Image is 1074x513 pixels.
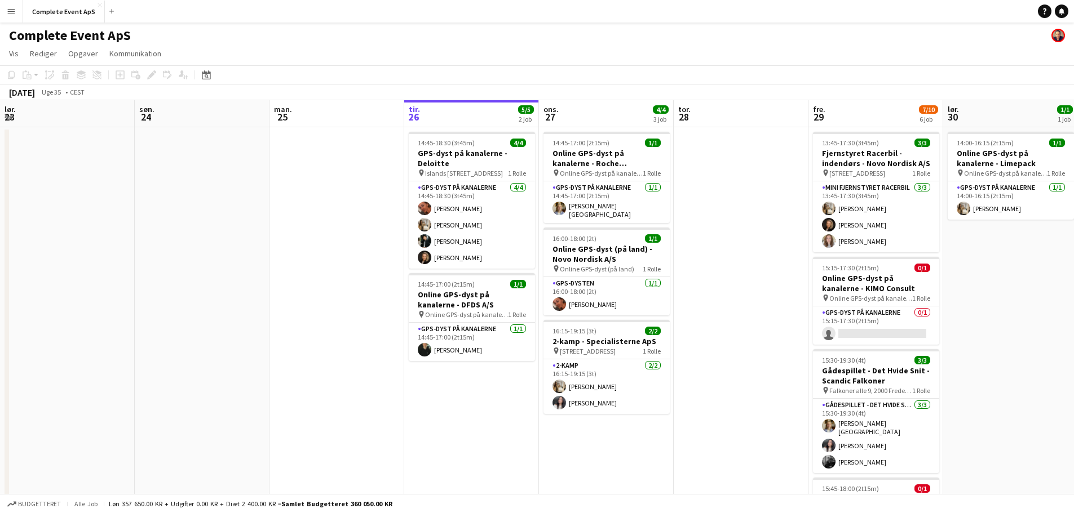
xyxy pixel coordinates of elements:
[407,110,420,123] span: 26
[813,306,939,345] app-card-role: GPS-dyst på kanalerne0/115:15-17:30 (2t15m)
[645,327,661,335] span: 2/2
[643,169,661,177] span: 1 Rolle
[643,265,661,273] span: 1 Rolle
[1058,115,1072,123] div: 1 job
[9,48,19,59] span: Vis
[543,320,670,414] app-job-card: 16:15-19:15 (3t)2/22-kamp - Specialisterne ApS [STREET_ADDRESS]1 Rolle2-kamp2/216:15-19:15 (3t)[P...
[543,336,670,346] h3: 2-kamp - Specialisterne ApS
[409,104,420,114] span: tir.
[409,289,535,310] h3: Online GPS-dyst på kanalerne - DFDS A/S
[519,115,533,123] div: 2 job
[653,115,668,123] div: 3 job
[9,87,35,98] div: [DATE]
[6,498,63,510] button: Budgetteret
[813,257,939,345] div: 15:15-17:30 (2t15m)0/1Online GPS-dyst på kanalerne - KIMO Consult Online GPS-dyst på kanalerne1 R...
[948,104,959,114] span: lør.
[1051,29,1065,42] app-user-avatar: Christian Brøckner
[822,264,879,272] span: 15:15-17:30 (2t15m)
[813,148,939,168] h3: Fjernstyret Racerbil - indendørs - Novo Nordisk A/S
[138,110,154,123] span: 24
[914,139,930,147] span: 3/3
[25,46,61,61] a: Rediger
[946,110,959,123] span: 30
[643,347,661,355] span: 1 Rolle
[510,280,526,288] span: 1/1
[948,148,1074,168] h3: Online GPS-dyst på kanalerne - Limepack
[543,148,670,168] h3: Online GPS-dyst på kanalerne - Roche Diagnostics
[37,88,65,96] span: Uge 35
[912,386,930,395] span: 1 Rolle
[822,484,879,493] span: 15:45-18:00 (2t15m)
[677,110,691,123] span: 28
[543,277,670,315] app-card-role: GPS-dysten1/116:00-18:00 (2t)[PERSON_NAME]
[508,169,526,177] span: 1 Rolle
[560,169,643,177] span: Online GPS-dyst på kanalerne
[560,265,634,273] span: Online GPS-dyst (på land)
[914,356,930,364] span: 3/3
[678,104,691,114] span: tor.
[518,105,534,114] span: 5/5
[5,104,16,114] span: lør.
[409,148,535,168] h3: GPS-dyst på kanalerne - Deloitte
[553,234,596,243] span: 16:00-18:00 (2t)
[543,227,670,315] app-job-card: 16:00-18:00 (2t)1/1Online GPS-dyst (på land) - Novo Nordisk A/S Online GPS-dyst (på land)1 RolleG...
[109,48,161,59] span: Kommunikation
[813,104,825,114] span: fre.
[914,484,930,493] span: 0/1
[274,104,292,114] span: man.
[912,294,930,302] span: 1 Rolle
[914,264,930,272] span: 0/1
[30,48,57,59] span: Rediger
[645,234,661,243] span: 1/1
[1057,105,1073,114] span: 1/1
[813,399,939,473] app-card-role: Gådespillet - Det Hvide Snit3/315:30-19:30 (4t)[PERSON_NAME][GEOGRAPHIC_DATA][PERSON_NAME][PERSON...
[829,294,912,302] span: Online GPS-dyst på kanalerne
[653,105,669,114] span: 4/4
[822,356,866,364] span: 15:30-19:30 (4t)
[813,273,939,293] h3: Online GPS-dyst på kanalerne - KIMO Consult
[70,88,85,96] div: CEST
[425,310,508,319] span: Online GPS-dyst på kanalerne
[510,139,526,147] span: 4/4
[543,181,670,223] app-card-role: GPS-dyst på kanalerne1/114:45-17:00 (2t15m)[PERSON_NAME][GEOGRAPHIC_DATA]
[5,46,23,61] a: Vis
[64,46,103,61] a: Opgaver
[1047,169,1065,177] span: 1 Rolle
[919,105,938,114] span: 7/10
[553,139,609,147] span: 14:45-17:00 (2t15m)
[813,132,939,252] app-job-card: 13:45-17:30 (3t45m)3/3Fjernstyret Racerbil - indendørs - Novo Nordisk A/S [STREET_ADDRESS]1 Rolle...
[508,310,526,319] span: 1 Rolle
[957,139,1014,147] span: 14:00-16:15 (2t15m)
[920,115,938,123] div: 6 job
[811,110,825,123] span: 29
[948,181,1074,220] app-card-role: GPS-dyst på kanalerne1/114:00-16:15 (2t15m)[PERSON_NAME]
[68,48,98,59] span: Opgaver
[272,110,292,123] span: 25
[105,46,166,61] a: Kommunikation
[560,347,616,355] span: [STREET_ADDRESS]
[543,132,670,223] app-job-card: 14:45-17:00 (2t15m)1/1Online GPS-dyst på kanalerne - Roche Diagnostics Online GPS-dyst på kanaler...
[948,132,1074,220] app-job-card: 14:00-16:15 (2t15m)1/1Online GPS-dyst på kanalerne - Limepack Online GPS-dyst på kanalerne1 Rolle...
[425,169,503,177] span: Islands [STREET_ADDRESS]
[543,359,670,414] app-card-role: 2-kamp2/216:15-19:15 (3t)[PERSON_NAME][PERSON_NAME]
[23,1,105,23] button: Complete Event ApS
[645,139,661,147] span: 1/1
[18,500,61,508] span: Budgetteret
[409,273,535,361] app-job-card: 14:45-17:00 (2t15m)1/1Online GPS-dyst på kanalerne - DFDS A/S Online GPS-dyst på kanalerne1 Rolle...
[109,499,392,508] div: Løn 357 650.00 KR + Udgifter 0.00 KR + Diæt 2 400.00 KR =
[829,386,912,395] span: Falkoner alle 9, 2000 Frederiksberg - Scandic Falkoner
[9,27,131,44] h1: Complete Event ApS
[3,110,16,123] span: 23
[813,349,939,473] app-job-card: 15:30-19:30 (4t)3/3Gådespillet - Det Hvide Snit - Scandic Falkoner Falkoner alle 9, 2000 Frederik...
[964,169,1047,177] span: Online GPS-dyst på kanalerne
[543,104,559,114] span: ons.
[409,132,535,269] app-job-card: 14:45-18:30 (3t45m)4/4GPS-dyst på kanalerne - Deloitte Islands [STREET_ADDRESS]1 RolleGPS-dyst på...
